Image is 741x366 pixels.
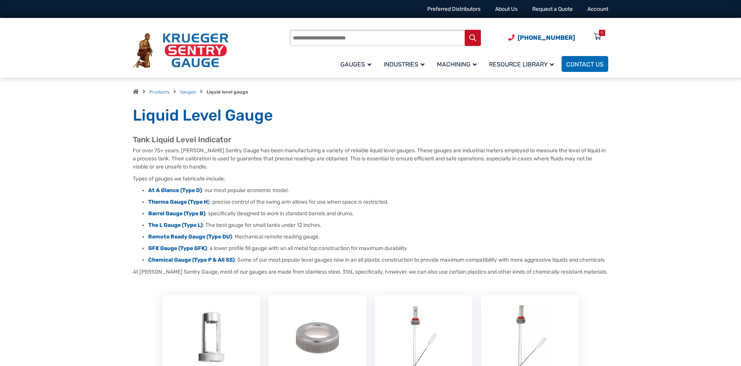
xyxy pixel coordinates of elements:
span: Machining [437,61,477,68]
a: About Us [495,6,518,12]
a: Phone Number (920) 434-8860 [508,33,575,43]
a: Industries [379,55,432,73]
img: Krueger Sentry Gauge [133,33,228,68]
h1: Liquid Level Gauge [133,106,608,125]
li: : our most popular economic model. [148,187,608,194]
p: For over 75+ years, [PERSON_NAME] Sentry Gauge has been manufacturing a variety of reliable liqui... [133,146,608,171]
a: Account [587,6,608,12]
li: : precise control of the swing arm allows for use when space is restricted. [148,198,608,206]
a: Request a Quote [532,6,573,12]
a: Chemical Gauge (Type P & All SS) [148,257,235,263]
li: : Some of our most popular level gauges now in an all plastic construction to provide maximum com... [148,256,608,264]
a: Remote Ready Gauge (Type DU) [148,233,232,240]
a: The L Gauge (Type L) [148,222,203,228]
li: : a lower profile fill gauge with an all metal top construction for maximum durability [148,245,608,252]
span: Resource Library [489,61,554,68]
a: Barrel Gauge (Type B) [148,210,205,217]
a: GFK Gauge (Type GFK) [148,245,207,252]
li: : Mechanical remote reading gauge. [148,233,608,241]
li: : specifically designed to work in standard barrels and drums. [148,210,608,218]
a: Contact Us [562,56,608,72]
a: At A Glance (Type D) [148,187,202,194]
p: Types of gauges we fabricate include: [133,175,608,183]
span: Gauges [340,61,371,68]
a: Gauges [336,55,379,73]
a: Machining [432,55,484,73]
span: Contact Us [566,61,604,68]
p: At [PERSON_NAME] Sentry Gauge, most of our gauges are made from stainless steel, 316L specificall... [133,268,608,276]
div: 0 [601,30,603,36]
span: [PHONE_NUMBER] [518,34,575,41]
a: Products [149,89,169,95]
li: : The best gauge for small tanks under 12 inches. [148,221,608,229]
a: Therma Gauge (Type H) [148,199,210,205]
a: Resource Library [484,55,562,73]
strong: Liquid level gauge [206,89,248,95]
strong: Therma Gauge (Type H [148,199,208,205]
span: Industries [384,61,425,68]
a: Preferred Distributors [427,6,480,12]
h2: Tank Liquid Level Indicator [133,135,608,145]
a: Gauges [180,89,196,95]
